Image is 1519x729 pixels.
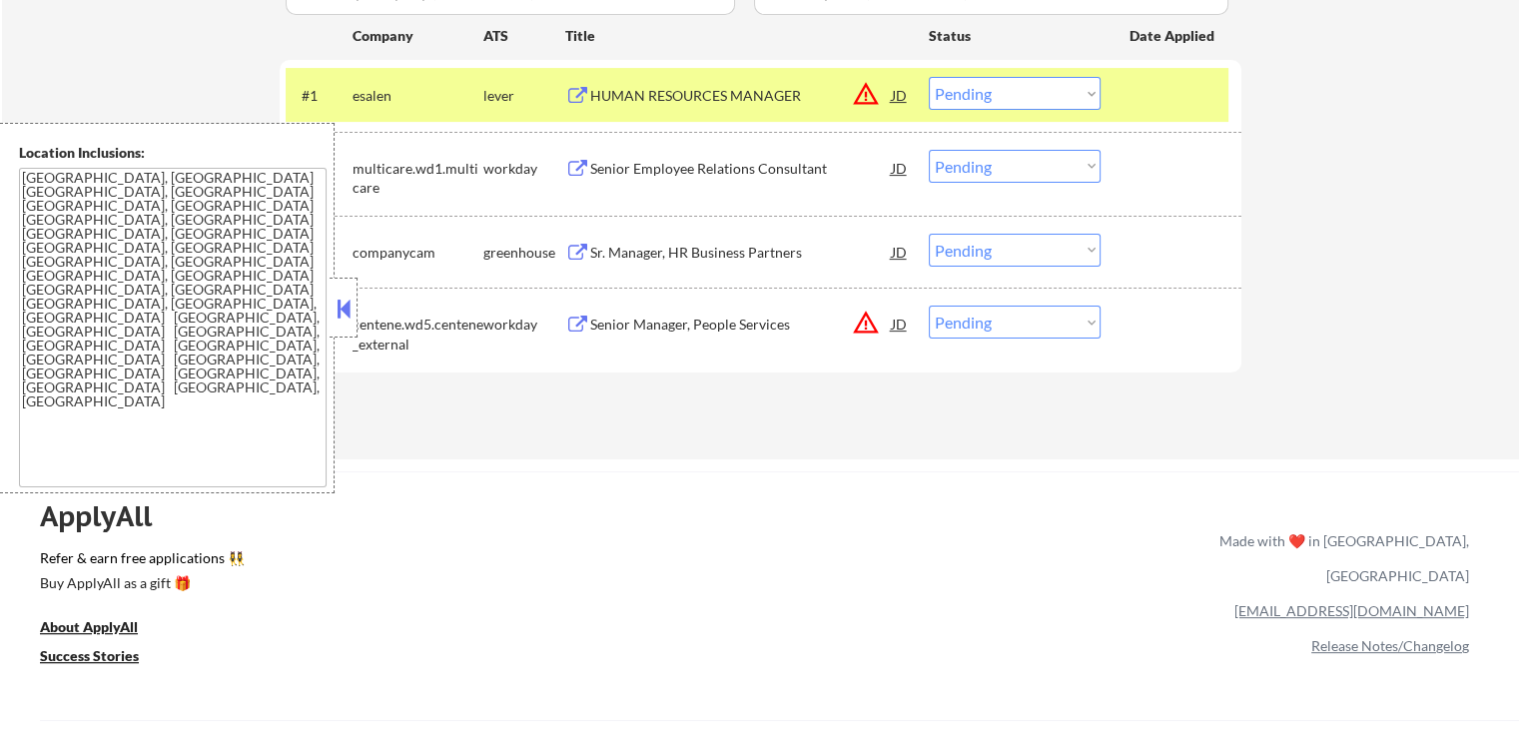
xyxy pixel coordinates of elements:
[353,315,483,354] div: centene.wd5.centene_external
[890,306,910,342] div: JD
[1130,26,1217,46] div: Date Applied
[1311,637,1469,654] a: Release Notes/Changelog
[590,159,892,179] div: Senior Employee Relations Consultant
[40,576,240,590] div: Buy ApplyAll as a gift 🎁
[890,234,910,270] div: JD
[40,551,802,572] a: Refer & earn free applications 👯‍♀️
[1211,523,1469,593] div: Made with ❤️ in [GEOGRAPHIC_DATA], [GEOGRAPHIC_DATA]
[483,315,565,335] div: workday
[483,26,565,46] div: ATS
[40,572,240,597] a: Buy ApplyAll as a gift 🎁
[40,647,139,664] u: Success Stories
[40,645,166,670] a: Success Stories
[353,26,483,46] div: Company
[852,80,880,108] button: warning_amber
[890,150,910,186] div: JD
[19,143,327,163] div: Location Inclusions:
[852,309,880,337] button: warning_amber
[590,315,892,335] div: Senior Manager, People Services
[890,77,910,113] div: JD
[40,499,175,533] div: ApplyAll
[590,86,892,106] div: HUMAN RESOURCES MANAGER
[1234,602,1469,619] a: [EMAIL_ADDRESS][DOMAIN_NAME]
[353,159,483,198] div: multicare.wd1.multicare
[483,159,565,179] div: workday
[353,86,483,106] div: esalen
[929,17,1101,53] div: Status
[483,243,565,263] div: greenhouse
[302,86,337,106] div: #1
[483,86,565,106] div: lever
[40,618,138,635] u: About ApplyAll
[565,26,910,46] div: Title
[590,243,892,263] div: Sr. Manager, HR Business Partners
[40,616,166,641] a: About ApplyAll
[353,243,483,263] div: companycam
